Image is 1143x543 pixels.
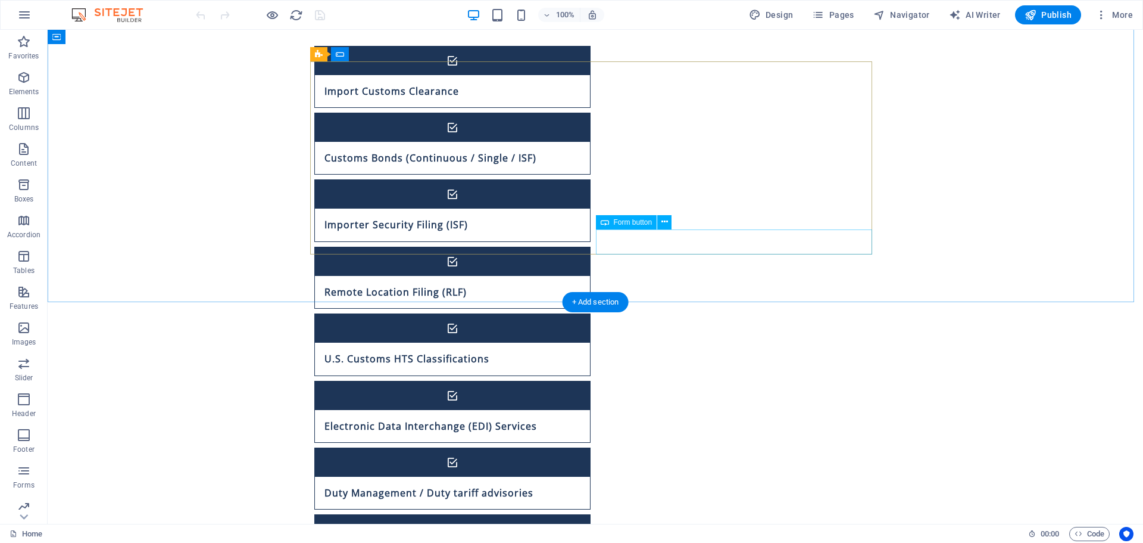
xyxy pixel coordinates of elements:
[10,302,38,311] p: Features
[9,87,39,97] p: Elements
[744,5,798,24] div: Design (Ctrl+Alt+Y)
[1028,527,1060,541] h6: Session time
[1069,527,1110,541] button: Code
[869,5,935,24] button: Navigator
[1119,527,1133,541] button: Usercentrics
[749,9,794,21] span: Design
[538,8,580,22] button: 100%
[13,480,35,490] p: Forms
[11,159,37,168] p: Content
[9,123,39,132] p: Columns
[10,527,42,541] a: Click to cancel selection. Double-click to open Pages
[15,373,33,383] p: Slider
[265,8,279,22] button: Click here to leave preview mode and continue editing
[12,337,36,347] p: Images
[13,266,35,275] p: Tables
[614,219,652,226] span: Form button
[563,292,629,312] div: + Add section
[949,9,1001,21] span: AI Writer
[289,8,303,22] i: Reload page
[12,409,36,418] p: Header
[1091,5,1138,24] button: More
[807,5,858,24] button: Pages
[14,194,34,204] p: Boxes
[556,8,575,22] h6: 100%
[1025,9,1072,21] span: Publish
[944,5,1005,24] button: AI Writer
[1041,527,1059,541] span: 00 00
[1075,527,1104,541] span: Code
[8,51,39,61] p: Favorites
[873,9,930,21] span: Navigator
[1049,529,1051,538] span: :
[812,9,854,21] span: Pages
[1015,5,1081,24] button: Publish
[289,8,303,22] button: reload
[7,230,40,240] p: Accordion
[744,5,798,24] button: Design
[68,8,158,22] img: Editor Logo
[13,445,35,454] p: Footer
[1095,9,1133,21] span: More
[587,10,598,20] i: On resize automatically adjust zoom level to fit chosen device.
